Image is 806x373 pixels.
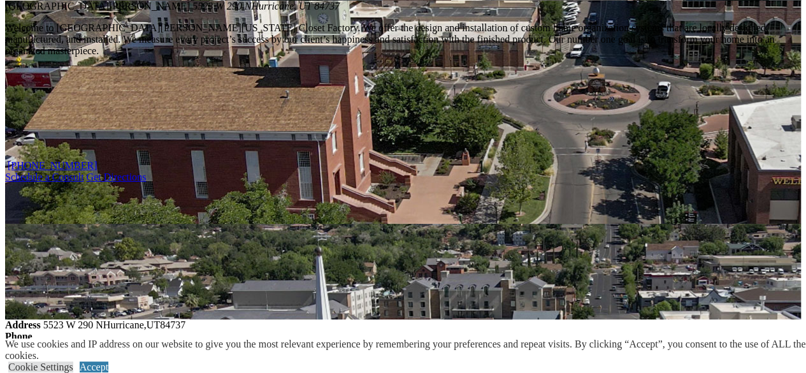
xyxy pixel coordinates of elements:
[192,1,340,11] em: 5523 W 290 N
[5,331,32,342] strong: Phone
[43,319,103,330] span: 5523 W 290 N
[5,22,801,57] p: Welcome to [GEOGRAPHIC_DATA][PERSON_NAME][US_STATE] Closet Factory. We offer the design and insta...
[5,319,801,331] div: ,
[8,160,97,171] a: [PHONE_NUMBER]
[103,319,144,330] span: Hurricane
[5,339,806,362] div: We use cookies and IP address on our website to give you the most relevant experience by remember...
[87,172,147,182] a: Click Get Directions to get location on google map
[251,1,340,11] span: Hurricane, UT 84737
[80,362,108,372] a: Accept
[160,319,185,330] span: 84737
[8,362,73,372] a: Cookie Settings
[5,172,84,182] a: Schedule a Consult
[5,319,41,330] strong: Address
[5,1,190,11] span: [GEOGRAPHIC_DATA][PERSON_NAME]
[147,319,160,330] span: UT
